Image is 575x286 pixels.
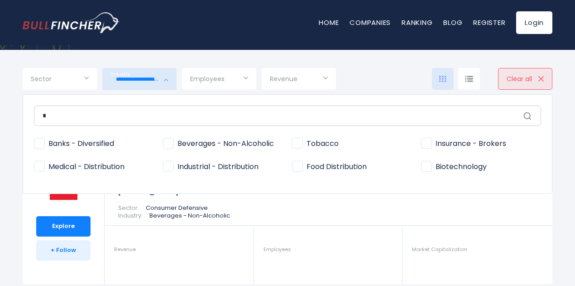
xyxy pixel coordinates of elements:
[421,139,506,149] span: Insurance - Brokers
[516,11,552,34] a: Login
[23,12,120,33] a: Go to homepage
[163,139,274,149] span: Beverages - Non-Alcoholic
[110,71,130,77] span: Industry
[34,139,114,149] span: Banks - Diversified
[163,162,259,172] span: Industrial - Distribution
[270,75,297,83] span: Revenue
[292,162,367,172] span: Food Distribution
[421,162,487,172] span: Biotechnology
[190,75,225,83] span: Employees
[473,18,505,27] a: Register
[292,139,339,149] span: Tobacco
[402,18,432,27] a: Ranking
[319,18,339,27] a: Home
[443,18,462,27] a: Blog
[34,162,125,172] span: Medical - Distribution
[350,18,391,27] a: Companies
[23,12,120,33] img: bullfincher logo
